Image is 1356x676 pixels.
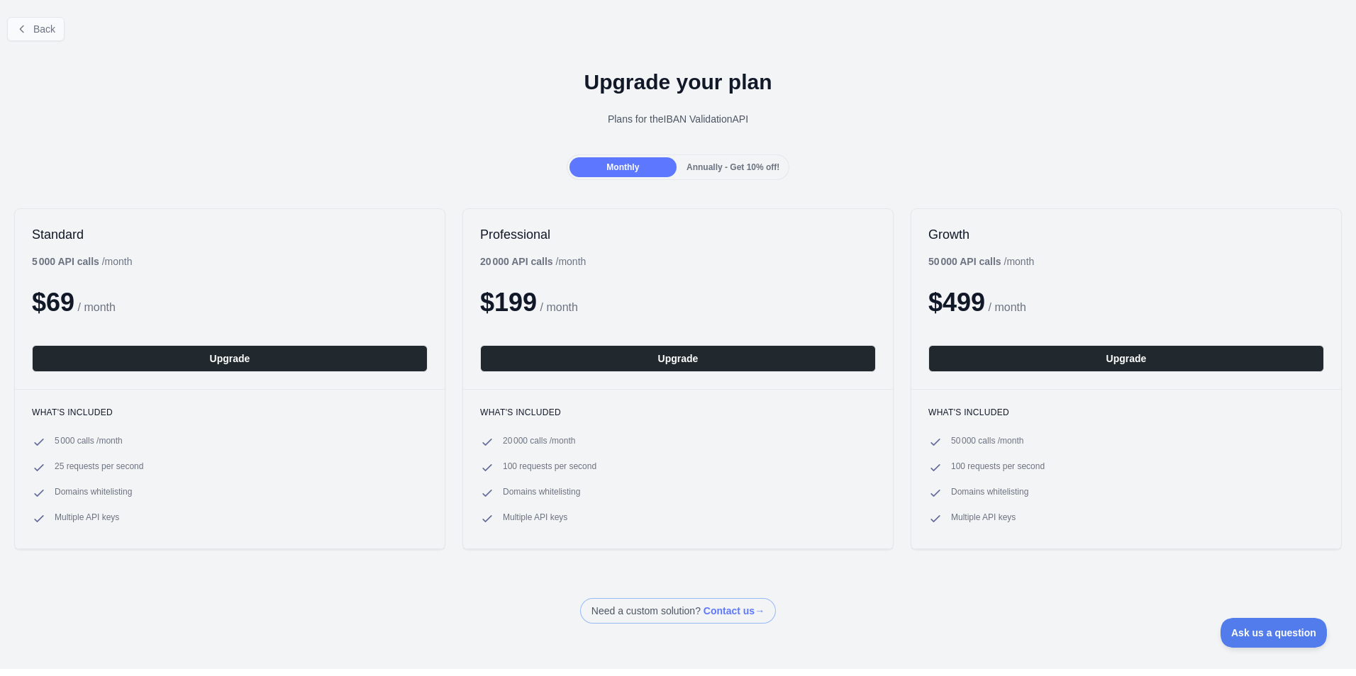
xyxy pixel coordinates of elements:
[540,301,578,313] span: / month
[1221,618,1328,648] iframe: Toggle Customer Support
[480,345,876,372] button: Upgrade
[480,288,537,317] span: $ 199
[989,301,1026,313] span: / month
[928,288,985,317] span: $ 499
[928,345,1324,372] button: Upgrade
